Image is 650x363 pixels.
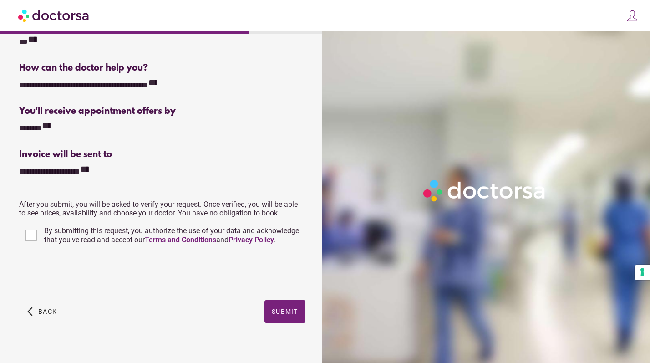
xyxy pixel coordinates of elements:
[44,226,299,244] span: By submitting this request, you authorize the use of your data and acknowledge that you've read a...
[19,106,305,117] div: You'll receive appointment offers by
[24,300,61,323] button: arrow_back_ios Back
[229,235,274,244] a: Privacy Policy
[19,63,305,73] div: How can the doctor help you?
[19,200,305,217] p: After you submit, you will be asked to verify your request. Once verified, you will be able to se...
[635,265,650,280] button: Your consent preferences for tracking technologies
[18,5,90,26] img: Doctorsa.com
[38,308,57,315] span: Back
[626,10,639,22] img: icons8-customer-100.png
[19,149,305,160] div: Invoice will be sent to
[264,300,305,323] button: Submit
[272,308,298,315] span: Submit
[420,176,550,205] img: Logo-Doctorsa-trans-White-partial-flat.png
[145,235,216,244] a: Terms and Conditions
[19,256,157,291] iframe: reCAPTCHA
